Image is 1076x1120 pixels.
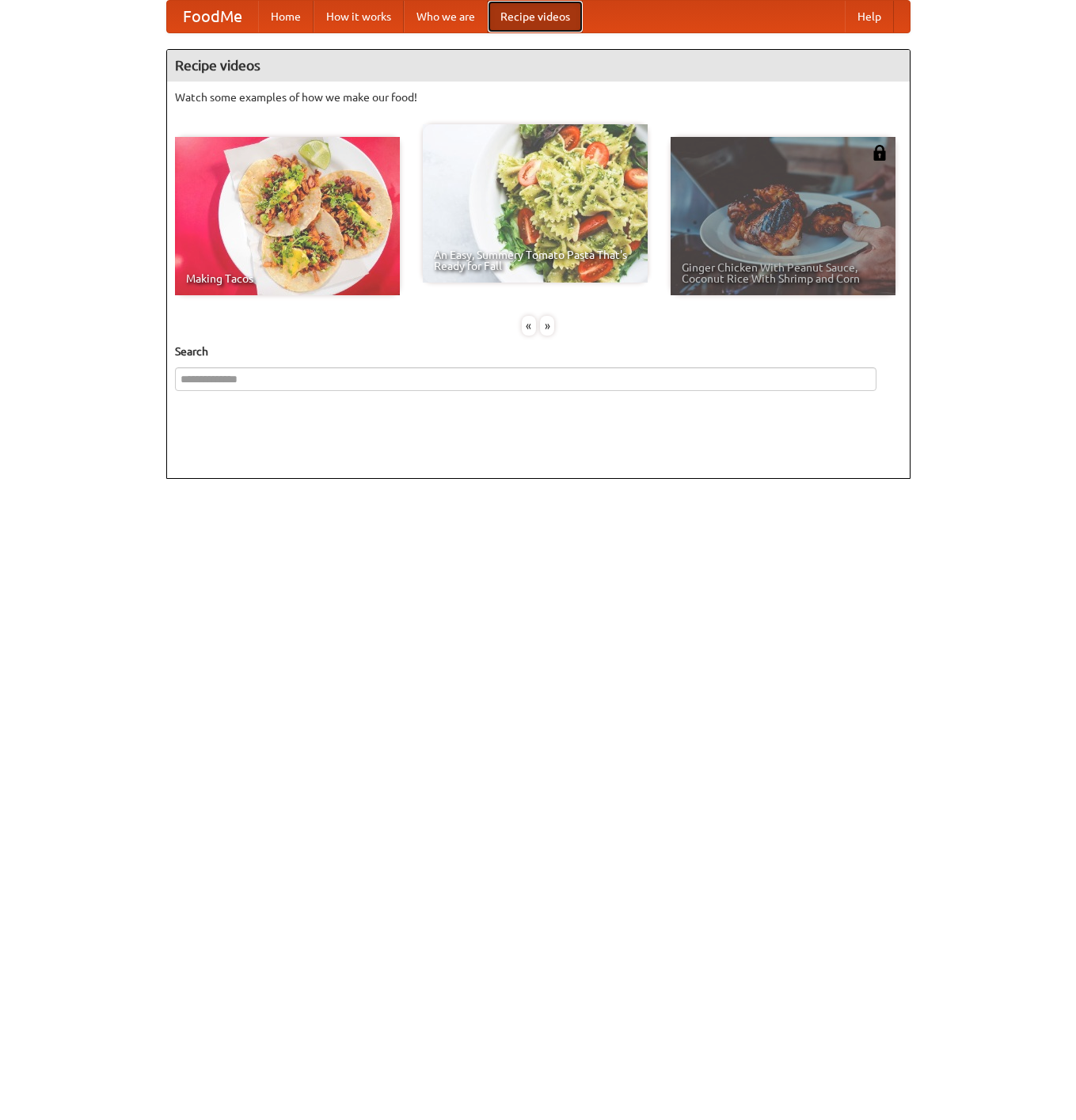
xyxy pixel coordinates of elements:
div: » [540,316,554,336]
a: Who we are [404,1,488,32]
img: 483408.png [872,145,888,161]
div: « [522,316,536,336]
a: An Easy, Summery Tomato Pasta That's Ready for Fall [423,124,648,283]
a: Making Tacos [175,137,400,295]
a: FoodMe [167,1,258,32]
a: Home [258,1,314,32]
h4: Recipe videos [167,50,910,82]
span: Making Tacos [186,273,389,284]
a: Recipe videos [488,1,583,32]
h5: Search [175,344,902,359]
a: Help [845,1,894,32]
span: An Easy, Summery Tomato Pasta That's Ready for Fall [434,249,637,271]
p: Watch some examples of how we make our food! [175,89,902,105]
a: How it works [314,1,404,32]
